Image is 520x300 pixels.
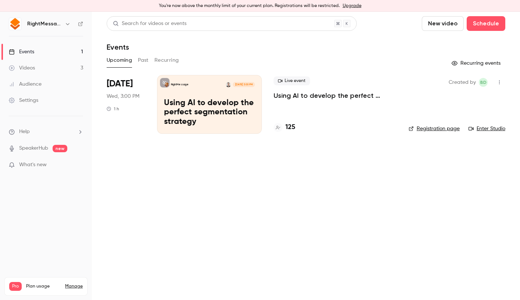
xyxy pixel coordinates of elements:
[53,145,67,152] span: new
[449,78,476,87] span: Created by
[9,48,34,56] div: Events
[409,125,460,132] a: Registration page
[9,18,21,30] img: RightMessage
[154,54,179,66] button: Recurring
[27,20,62,28] h6: RightMessage
[19,128,30,136] span: Help
[107,106,119,112] div: 1 h
[274,76,310,85] span: Live event
[113,20,186,28] div: Search for videos or events
[285,122,295,132] h4: 125
[19,144,48,152] a: SpeakerHub
[448,57,505,69] button: Recurring events
[9,282,22,291] span: Pro
[107,78,133,90] span: [DATE]
[9,64,35,72] div: Videos
[9,97,38,104] div: Settings
[274,122,295,132] a: 125
[422,16,464,31] button: New video
[479,78,488,87] span: Brennan Dunn
[469,125,505,132] a: Enter Studio
[26,283,61,289] span: Plan usage
[467,16,505,31] button: Schedule
[274,91,397,100] a: Using AI to develop the perfect segmentation strategy
[107,93,139,100] span: Wed, 3:00 PM
[171,83,189,86] p: RightMessage
[107,43,129,51] h1: Events
[226,82,231,87] img: Brennan Dunn
[9,81,42,88] div: Audience
[9,128,83,136] li: help-dropdown-opener
[74,162,83,168] iframe: Noticeable Trigger
[107,54,132,66] button: Upcoming
[19,161,47,169] span: What's new
[107,75,145,134] div: Sep 24 Wed, 3:00 PM (Europe/London)
[65,283,83,289] a: Manage
[233,82,254,87] span: [DATE] 3:00 PM
[157,75,262,134] a: Using AI to develop the perfect segmentation strategyRightMessageBrennan Dunn[DATE] 3:00 PMUsing ...
[480,78,487,87] span: BD
[164,99,255,127] p: Using AI to develop the perfect segmentation strategy
[138,54,149,66] button: Past
[343,3,361,9] a: Upgrade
